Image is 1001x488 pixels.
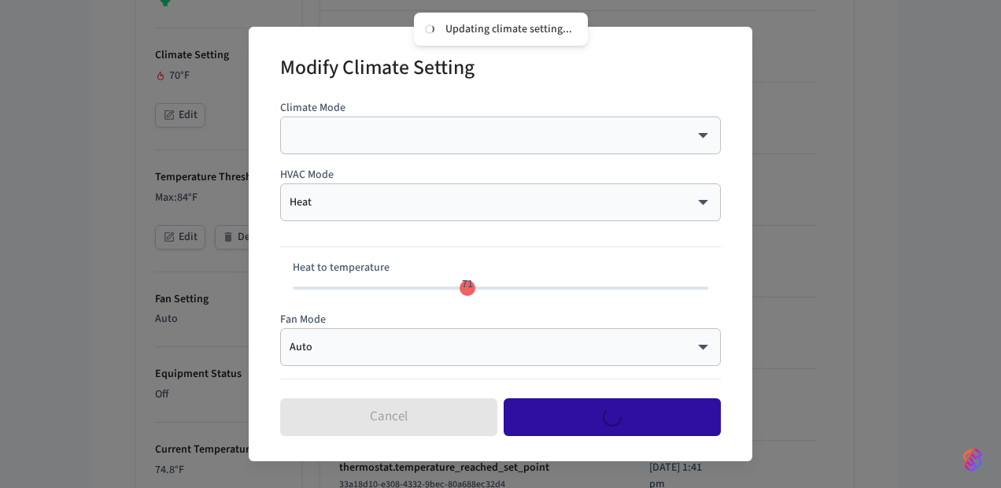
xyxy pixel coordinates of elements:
[290,194,711,210] div: Heat
[280,167,721,183] p: HVAC Mode
[963,447,982,472] img: SeamLogoGradient.69752ec5.svg
[280,46,475,94] h2: Modify Climate Setting
[280,100,721,116] p: Climate Mode
[280,312,721,328] p: Fan Mode
[445,22,572,36] div: Updating climate setting...
[462,276,473,292] span: 71
[290,339,711,355] div: Auto
[293,260,708,276] p: Heat to temperature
